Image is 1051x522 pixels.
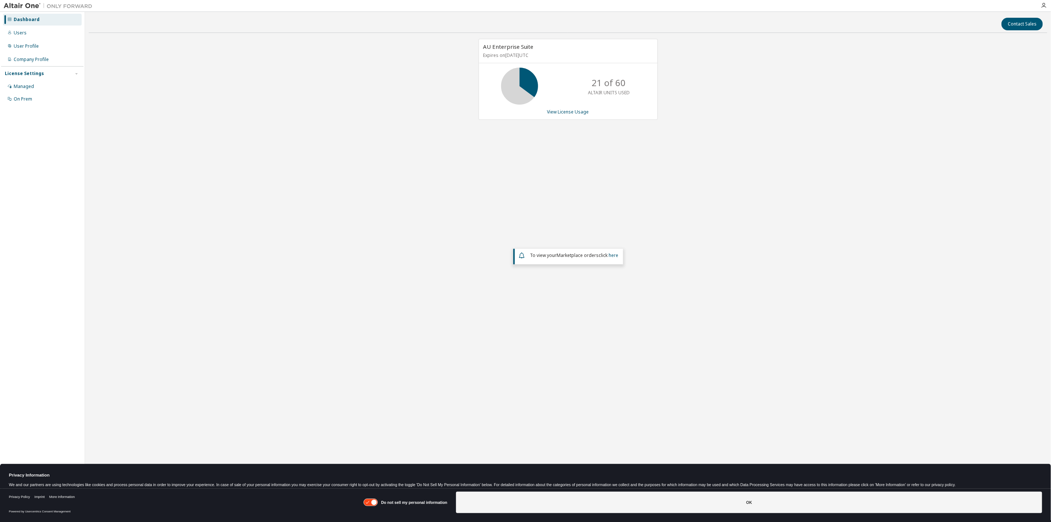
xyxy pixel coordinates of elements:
p: 21 of 60 [592,77,626,89]
div: Managed [14,84,34,89]
a: View License Usage [547,109,589,115]
div: Users [14,30,27,36]
div: Dashboard [14,17,40,23]
p: ALTAIR UNITS USED [588,89,630,96]
div: User Profile [14,43,39,49]
a: here [609,252,619,258]
p: Expires on [DATE] UTC [483,52,651,58]
div: On Prem [14,96,32,102]
div: Company Profile [14,57,49,62]
button: Contact Sales [1001,18,1043,30]
img: Altair One [4,2,96,10]
span: AU Enterprise Suite [483,43,534,50]
span: To view your click [530,252,619,258]
div: License Settings [5,71,44,77]
em: Marketplace orders [557,252,599,258]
